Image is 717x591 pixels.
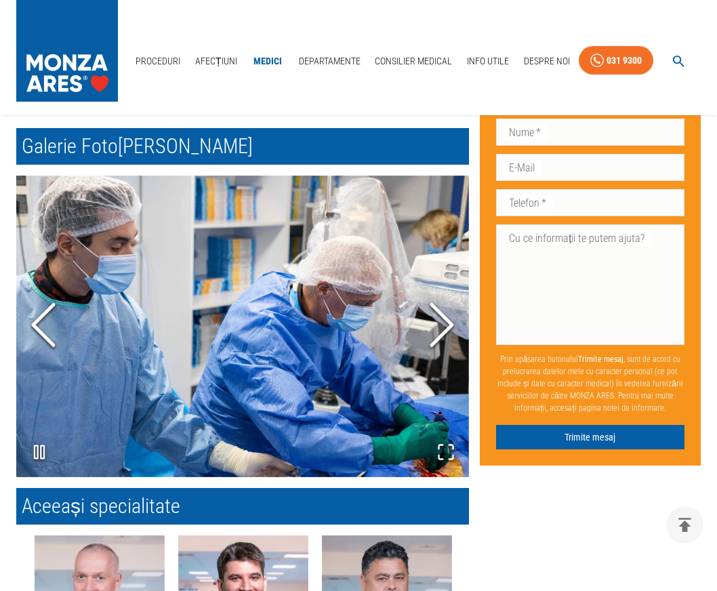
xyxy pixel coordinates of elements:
[16,251,70,402] button: Previous Slide
[666,506,703,544] button: delete
[607,52,642,69] div: 031 9300
[16,128,469,165] h2: Galerie Foto [PERSON_NAME]
[578,354,623,363] b: Trimite mesaj
[16,176,469,477] img: ZkX6hyol0Zci9M-G_doctor-nicolae-carstea-evar.jpg
[369,47,457,75] a: Consilier Medical
[190,47,243,75] a: Afecțiuni
[246,47,289,75] a: Medici
[16,176,469,477] div: Go to Slide 3
[496,424,684,449] button: Trimite mesaj
[579,46,653,75] a: 031 9300
[518,47,575,75] a: Despre Noi
[496,347,684,419] p: Prin apăsarea butonului , sunt de acord cu prelucrarea datelor mele cu caracter personal (ce pot ...
[462,47,514,75] a: Info Utile
[293,47,366,75] a: Departamente
[16,429,62,477] button: Play or Pause Slideshow
[130,47,186,75] a: Proceduri
[415,251,469,402] button: Next Slide
[16,488,469,525] h2: Aceeași specialitate
[423,429,469,477] button: Open Fullscreen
